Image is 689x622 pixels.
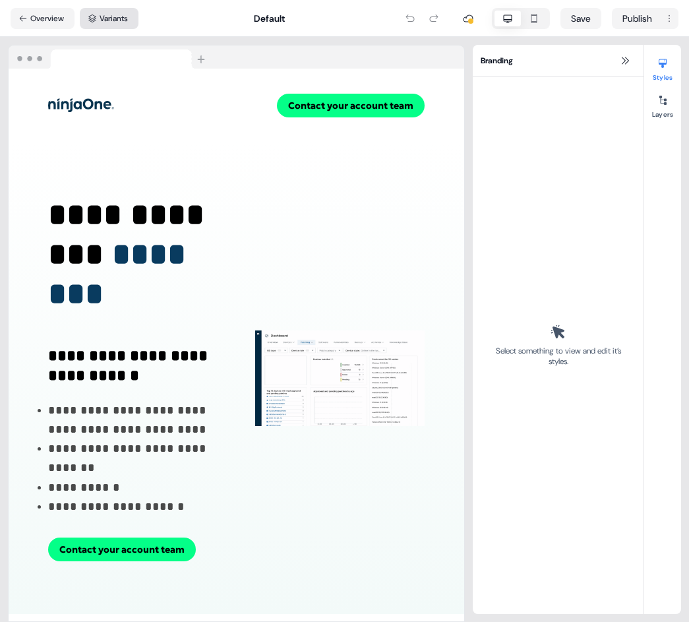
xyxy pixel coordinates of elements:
[80,8,138,29] button: Variants
[11,8,75,29] button: Overview
[255,195,425,562] img: Image
[612,8,660,29] button: Publish
[242,94,425,117] div: Contact your account team
[48,538,218,561] div: Contact your account team
[48,538,196,561] button: Contact your account team
[254,12,285,25] div: Default
[9,46,211,69] img: Browser topbar
[644,90,681,119] button: Layers
[644,53,681,82] button: Styles
[491,346,625,367] div: Select something to view and edit it’s styles.
[560,8,601,29] button: Save
[473,45,644,77] div: Branding
[277,94,425,117] button: Contact your account team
